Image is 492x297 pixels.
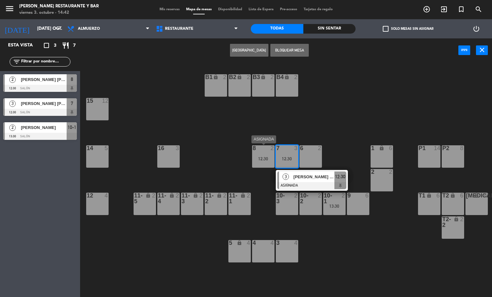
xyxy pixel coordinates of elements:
div: 11-2 [205,193,206,204]
i: lock [450,193,455,198]
div: 3 [176,145,180,151]
span: [PERSON_NAME] [PERSON_NAME] [21,100,67,107]
div: 2 [318,193,322,198]
i: lock [260,74,266,80]
div: 2 [152,193,156,198]
input: Filtrar por nombre... [20,58,70,65]
i: close [478,46,486,54]
span: Disponibilidad [215,8,245,11]
span: [PERSON_NAME] [PERSON_NAME] [293,173,334,180]
div: 2 [223,74,227,80]
div: 5 [105,145,109,151]
span: Restaurante [165,27,193,31]
div: 2 [271,145,275,151]
div: 3 [276,240,277,246]
i: arrow_drop_down [55,25,62,33]
div: 14 [434,145,440,151]
div: 12:30 [276,157,298,161]
div: 9 [348,193,348,198]
div: 2 [294,193,298,198]
div: 4 [247,240,251,246]
span: 7 [71,100,73,107]
i: lock [284,74,290,80]
div: 2 [247,74,251,80]
div: T2-2 [442,216,443,228]
div: 12 [102,98,109,104]
div: 8 [460,145,464,151]
div: 2 [271,74,275,80]
span: Mis reservas [156,8,183,11]
div: 2 [200,193,203,198]
i: search [475,5,482,13]
span: 2 [9,76,16,83]
i: lock [474,193,479,198]
div: 6 [484,193,488,198]
span: Almuerzo [78,27,100,31]
div: T2 [442,193,443,198]
i: lock [454,216,459,222]
i: lock [237,240,242,245]
i: power_input [461,46,468,54]
i: lock [213,74,218,80]
i: lock [240,193,246,198]
div: 6 [365,193,369,198]
span: 2 [9,124,16,131]
div: 2 [223,193,227,198]
div: 2 [342,193,346,198]
i: lock [169,193,175,198]
div: 2 [318,145,322,151]
div: B1 [205,74,206,80]
span: Lista de Espera [245,8,277,11]
i: filter_list [13,58,20,66]
span: 3 [283,173,289,180]
button: [GEOGRAPHIC_DATA] [230,44,268,57]
span: 7 [73,42,76,49]
div: 3 [294,145,298,151]
div: 6 [460,193,464,198]
span: 3 [9,100,16,107]
div: 12:30 [252,157,275,161]
div: 10-3 [276,193,277,204]
span: Tarjetas de regalo [300,8,336,11]
div: P1 [419,145,419,151]
i: lock [379,145,384,151]
div: 2 [460,216,464,222]
i: menu [5,4,14,13]
div: 6 [437,193,440,198]
i: lock [237,74,242,80]
span: check_box_outline_blank [383,26,389,32]
span: [PERSON_NAME] [21,124,67,131]
span: Pre-acceso [277,8,300,11]
span: 10-1 [68,124,76,131]
button: Bloquear Mesa [270,44,309,57]
div: Todas [251,24,303,34]
span: 8 [71,76,73,83]
div: [PERSON_NAME] Restaurante y Bar [19,3,99,10]
div: 13:30 [323,204,346,208]
div: ASIGNADA [251,135,276,143]
i: crop_square [43,42,50,49]
div: viernes 3. octubre - 14:42 [19,10,99,16]
i: lock [217,193,222,198]
i: exit_to_app [440,5,448,13]
div: 4 [271,240,275,246]
i: lock [145,193,151,198]
div: Sin sentar [303,24,356,34]
span: Mapa de mesas [183,8,215,11]
i: lock [193,193,198,198]
div: 2 [176,193,180,198]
